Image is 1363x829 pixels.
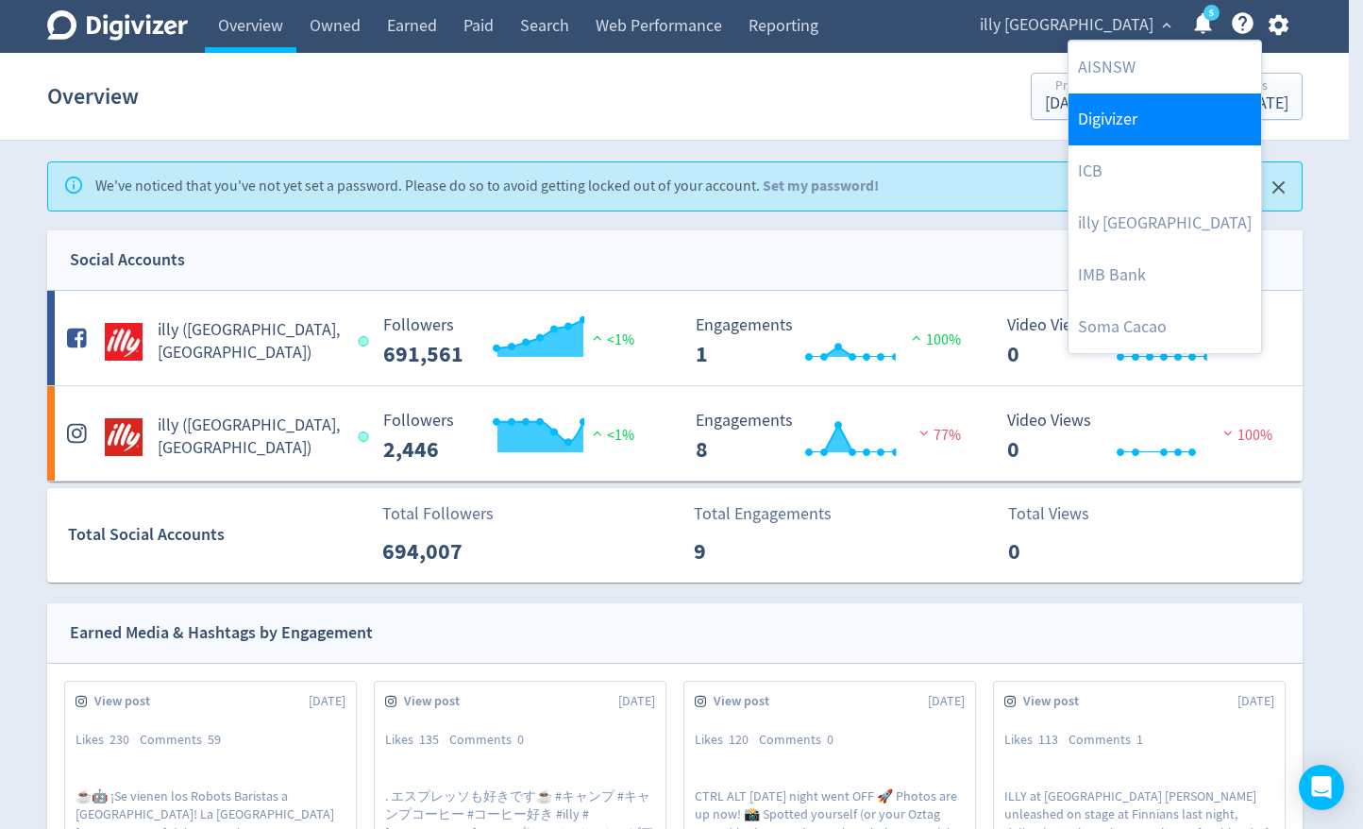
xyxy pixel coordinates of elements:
a: IMB Bank [1069,249,1261,301]
a: ICB [1069,145,1261,197]
div: Open Intercom Messenger [1299,765,1344,810]
a: illy [GEOGRAPHIC_DATA] [1069,197,1261,249]
a: AISNSW [1069,42,1261,93]
a: Soma Cacao [1069,301,1261,353]
a: Digivizer [1069,93,1261,145]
